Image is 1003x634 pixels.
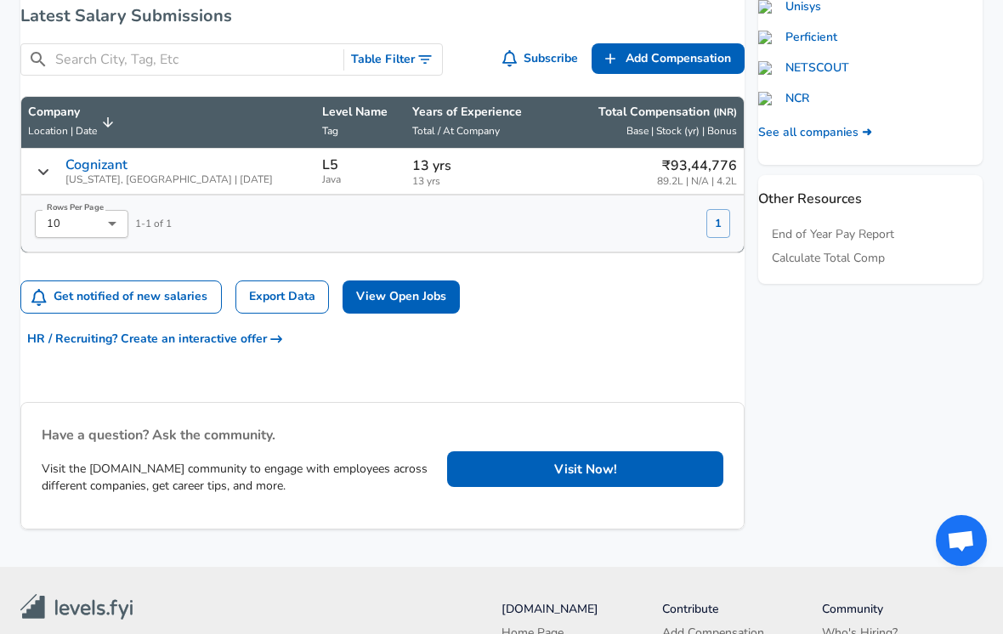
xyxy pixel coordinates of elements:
img: ncr.com [758,92,779,105]
span: Total Compensation (INR) Base | Stock (yr) | Bonus [552,104,737,141]
img: levels.fyi [20,594,133,620]
button: 1 [706,209,730,238]
li: Community [822,601,983,618]
p: L5 [322,157,338,173]
p: Years of Experience [412,104,539,121]
span: CompanyLocation | Date [28,104,119,141]
label: Rows Per Page [47,202,104,212]
p: Company [28,104,97,121]
button: HR / Recruiting? Create an interactive offer [20,324,289,355]
a: NCR [758,90,809,107]
div: Open chat [936,515,987,566]
img: perficient.com [758,31,779,44]
h6: Have a question? Ask the community. [42,423,433,447]
span: Total / At Company [412,124,500,138]
span: Java [322,174,399,185]
span: [US_STATE], [GEOGRAPHIC_DATA] | [DATE] [65,174,273,185]
button: (INR) [713,105,737,120]
div: 10 [35,210,128,238]
li: Contribute [662,601,823,618]
span: 89.2L | N/A | 4.2L [657,176,737,187]
a: Export Data [235,280,329,314]
button: Subscribe [499,43,586,75]
h6: Latest Salary Submissions [20,3,745,30]
li: [DOMAIN_NAME] [501,601,662,618]
span: 13 yrs [412,176,539,187]
a: Add Compensation [592,43,745,75]
a: View Open Jobs [343,280,460,314]
input: Search City, Tag, Etc [55,49,337,71]
p: Level Name [322,104,399,121]
button: Toggle Search Filters [344,44,442,76]
a: See all companies ➜ [758,124,872,141]
a: Perficient [758,29,837,46]
p: Cognizant [65,157,127,173]
p: ₹93,44,776 [657,156,737,176]
img: netscout.com [758,61,779,75]
p: Other Resources [758,175,983,209]
span: Tag [322,124,338,138]
p: Visit the [DOMAIN_NAME] community to engage with employees across different companies, get career... [42,461,433,495]
a: End of Year Pay Report [772,226,894,243]
a: NETSCOUT [758,59,849,76]
a: Visit Now! [447,451,723,487]
table: Salary Submissions [20,96,745,253]
span: Base | Stock (yr) | Bonus [626,124,737,138]
a: Calculate Total Comp [772,250,885,267]
span: Location | Date [28,124,97,138]
button: Get notified of new salaries [21,281,221,313]
div: 1 - 1 of 1 [21,195,172,238]
span: Add Compensation [626,48,731,70]
p: 13 yrs [412,156,539,176]
p: Total Compensation [598,104,737,121]
span: HR / Recruiting? Create an interactive offer [27,329,282,350]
